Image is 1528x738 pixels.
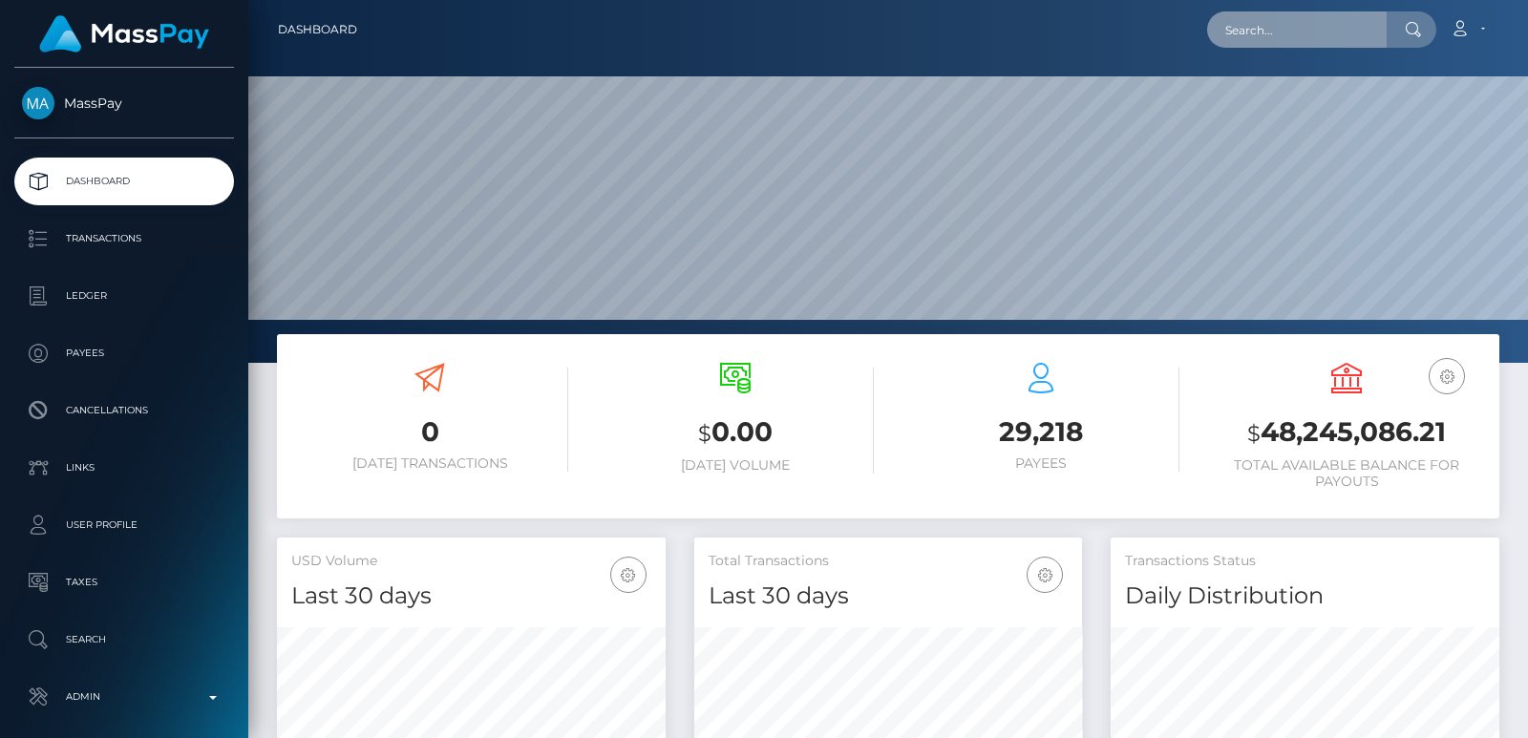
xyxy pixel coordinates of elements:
a: User Profile [14,501,234,549]
img: MassPay Logo [39,15,209,53]
h3: 29,218 [902,413,1179,451]
h6: Payees [902,455,1179,472]
p: Transactions [22,224,226,253]
a: Dashboard [14,158,234,205]
a: Ledger [14,272,234,320]
h4: Last 30 days [291,580,651,613]
p: Cancellations [22,396,226,425]
small: $ [698,420,711,447]
h4: Last 30 days [709,580,1069,613]
h5: Transactions Status [1125,552,1485,571]
p: User Profile [22,511,226,539]
h4: Daily Distribution [1125,580,1485,613]
h5: Total Transactions [709,552,1069,571]
a: Search [14,616,234,664]
h3: 0 [291,413,568,451]
span: MassPay [14,95,234,112]
p: Taxes [22,568,226,597]
p: Links [22,453,226,482]
img: MassPay [22,87,54,119]
a: Taxes [14,559,234,606]
a: Admin [14,673,234,721]
h6: [DATE] Volume [597,457,874,474]
p: Payees [22,339,226,368]
p: Dashboard [22,167,226,196]
a: Cancellations [14,387,234,434]
a: Payees [14,329,234,377]
h5: USD Volume [291,552,651,571]
a: Transactions [14,215,234,263]
p: Ledger [22,282,226,310]
small: $ [1247,420,1261,447]
a: Links [14,444,234,492]
input: Search... [1207,11,1387,48]
a: Dashboard [278,10,357,50]
h6: [DATE] Transactions [291,455,568,472]
p: Admin [22,683,226,711]
h6: Total Available Balance for Payouts [1208,457,1485,490]
p: Search [22,625,226,654]
h3: 48,245,086.21 [1208,413,1485,453]
h3: 0.00 [597,413,874,453]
